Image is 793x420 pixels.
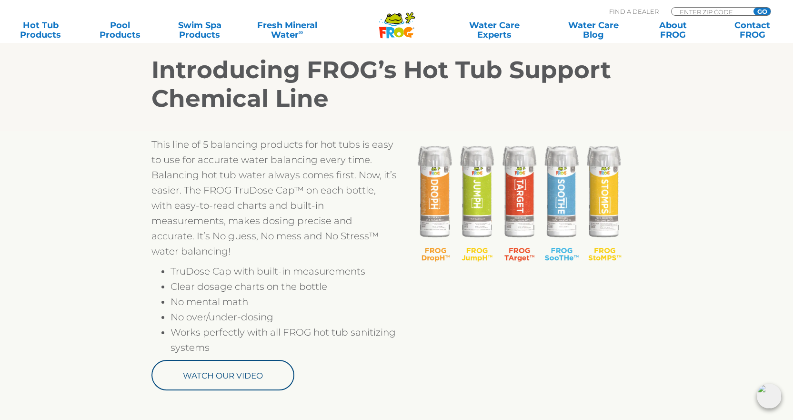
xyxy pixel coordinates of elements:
[171,325,397,355] li: Works perfectly with all FROG hot tub sanitizing systems
[151,360,294,390] a: Watch Our Video
[171,294,397,309] li: No mental math
[444,20,544,40] a: Water CareExperts
[248,20,326,40] a: Fresh MineralWater∞
[722,20,783,40] a: ContactFROG
[171,279,397,294] li: Clear dosage charts on the bottle
[609,7,659,16] p: Find A Dealer
[10,20,71,40] a: Hot TubProducts
[299,28,303,36] sup: ∞
[151,137,397,259] p: This line of 5 balancing products for hot tubs is easy to use for accurate water balancing every ...
[397,137,642,268] img: FROG_Nemo Bottles
[642,20,704,40] a: AboutFROG
[171,264,397,279] li: TruDose Cap with built-in measurements
[89,20,151,40] a: PoolProducts
[562,20,624,40] a: Water CareBlog
[169,20,231,40] a: Swim SpaProducts
[679,8,743,16] input: Zip Code Form
[753,8,771,15] input: GO
[757,384,782,409] img: openIcon
[151,56,642,113] h2: Introducing FROG’s Hot Tub Support Chemical Line
[171,309,397,325] li: No over/under-dosing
